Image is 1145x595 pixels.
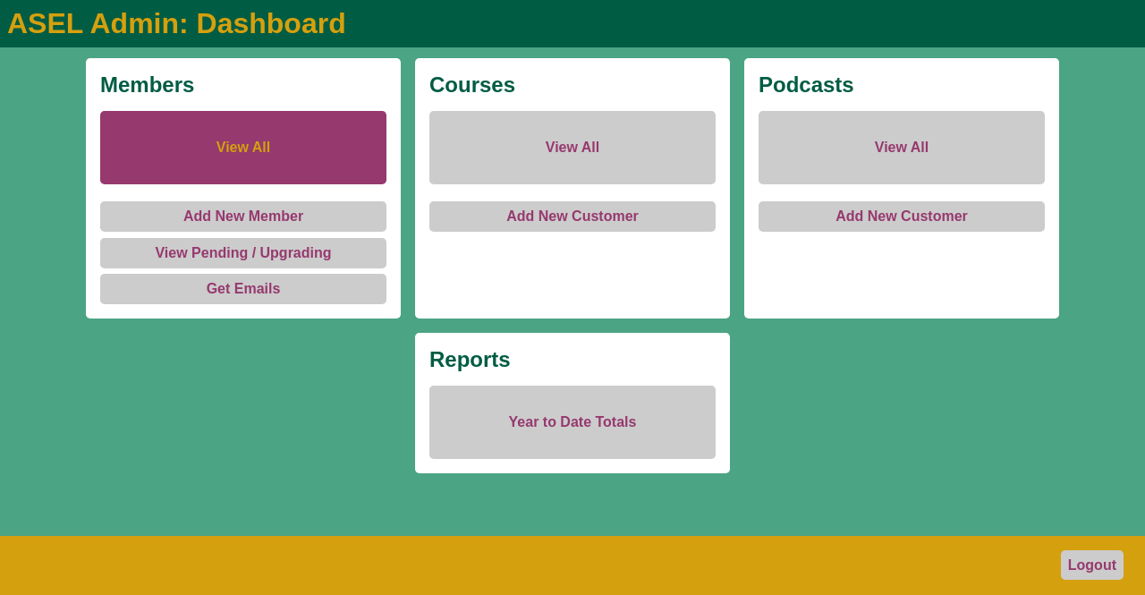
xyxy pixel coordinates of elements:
[759,201,1045,232] a: Add New Customer
[429,111,716,184] a: View All
[1061,550,1124,580] a: Logout
[759,72,1045,98] h2: Podcasts
[429,347,716,372] h2: Reports
[100,201,386,232] a: Add New Member
[7,7,1138,40] h1: ASEL Admin: Dashboard
[100,274,386,304] a: Get Emails
[759,111,1045,184] a: View All
[429,201,716,232] a: Add New Customer
[100,238,386,268] a: View Pending / Upgrading
[429,386,716,459] a: Year to Date Totals
[100,72,386,98] h2: Members
[429,72,716,98] h2: Courses
[100,111,386,184] a: View All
